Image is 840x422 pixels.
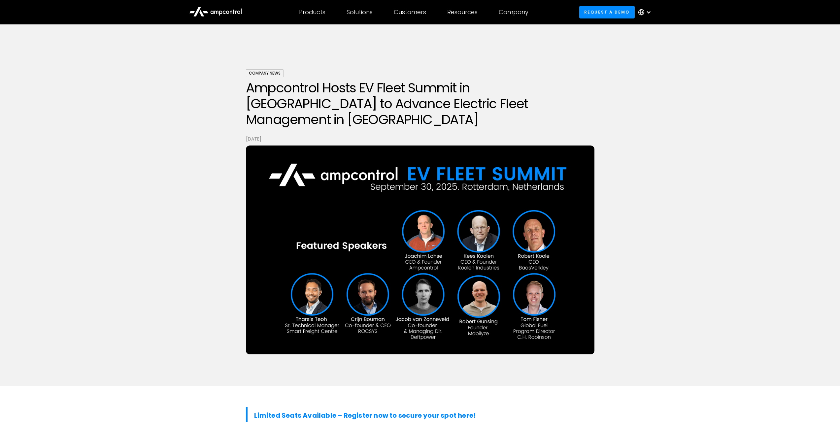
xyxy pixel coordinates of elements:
div: Company [499,9,528,16]
div: Resources [447,9,478,16]
a: Limited Seats Available – Register now to secure your spot here! [254,411,476,420]
div: Customers [394,9,426,16]
div: Products [299,9,325,16]
div: Solutions [347,9,373,16]
a: Request a demo [579,6,635,18]
p: [DATE] [246,135,594,143]
h1: Ampcontrol Hosts EV Fleet Summit in [GEOGRAPHIC_DATA] to Advance Electric Fleet Management in [GE... [246,80,594,127]
div: Company News [246,69,284,77]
